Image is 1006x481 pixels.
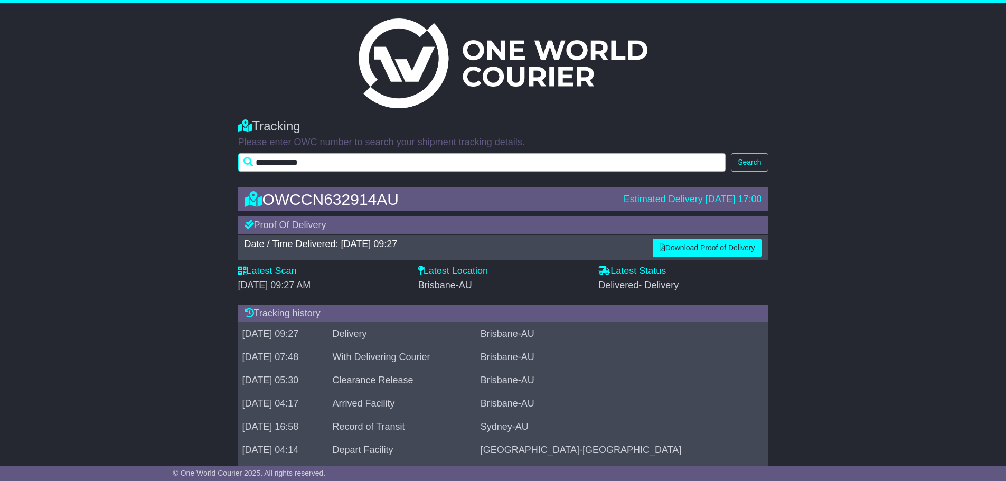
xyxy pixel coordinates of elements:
[238,416,328,439] td: [DATE] 16:58
[418,280,472,290] span: Brisbane-AU
[638,280,679,290] span: - Delivery
[238,266,297,277] label: Latest Scan
[476,392,768,416] td: Brisbane-AU
[238,216,768,234] div: Proof Of Delivery
[328,416,476,439] td: Record of Transit
[238,346,328,369] td: [DATE] 07:48
[238,280,311,290] span: [DATE] 09:27 AM
[328,392,476,416] td: Arrived Facility
[238,392,328,416] td: [DATE] 04:17
[328,346,476,369] td: With Delivering Courier
[476,416,768,439] td: Sydney-AU
[328,369,476,392] td: Clearance Release
[238,137,768,148] p: Please enter OWC number to search your shipment tracking details.
[598,266,666,277] label: Latest Status
[624,194,762,205] div: Estimated Delivery [DATE] 17:00
[359,18,647,108] img: Light
[239,191,618,208] div: OWCCN632914AU
[476,439,768,462] td: [GEOGRAPHIC_DATA]-[GEOGRAPHIC_DATA]
[238,323,328,346] td: [DATE] 09:27
[476,369,768,392] td: Brisbane-AU
[653,239,762,257] a: Download Proof of Delivery
[238,439,328,462] td: [DATE] 04:14
[476,323,768,346] td: Brisbane-AU
[238,369,328,392] td: [DATE] 05:30
[238,119,768,134] div: Tracking
[173,469,326,477] span: © One World Courier 2025. All rights reserved.
[238,305,768,323] div: Tracking history
[245,239,642,250] div: Date / Time Delivered: [DATE] 09:27
[328,439,476,462] td: Depart Facility
[418,266,488,277] label: Latest Location
[476,346,768,369] td: Brisbane-AU
[731,153,768,172] button: Search
[328,323,476,346] td: Delivery
[598,280,679,290] span: Delivered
